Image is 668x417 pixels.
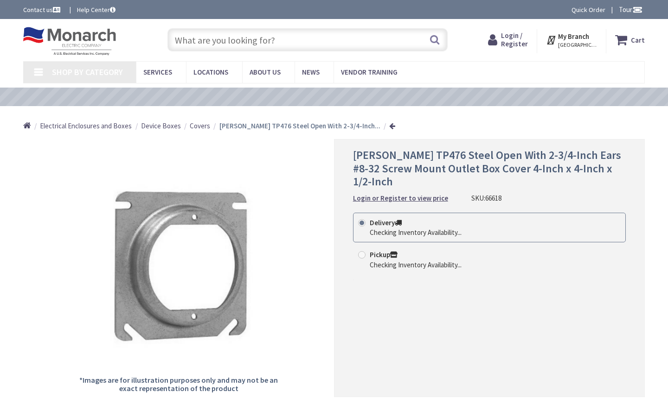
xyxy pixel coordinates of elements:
a: Electrical Enclosures and Boxes [40,121,132,131]
div: Checking Inventory Availability... [370,227,462,237]
span: Tour [619,5,642,14]
span: Services [143,68,172,76]
span: 66618 [485,194,501,202]
h5: *Images are for illustration purposes only and may not be an exact representation of the product [73,376,284,392]
strong: My Branch [558,32,589,41]
a: Device Boxes [141,121,181,131]
span: Locations [193,68,228,76]
a: Quick Order [572,5,605,14]
img: Monarch Electric Company [23,27,116,56]
a: VIEW OUR VIDEO TRAINING LIBRARY [246,92,408,102]
div: SKU: [471,193,501,203]
a: Cart [615,32,645,48]
strong: Cart [631,32,645,48]
span: Shop By Category [52,67,123,77]
div: Checking Inventory Availability... [370,260,462,270]
input: What are you looking for? [167,28,448,51]
span: [GEOGRAPHIC_DATA], [GEOGRAPHIC_DATA] [558,41,597,49]
strong: Pickup [370,250,398,259]
span: [PERSON_NAME] TP476 Steel Open With 2-3/4-Inch Ears #8-32 Screw Mount Outlet Box Cover 4-Inch x 4... [353,148,621,189]
span: News [302,68,320,76]
a: Login / Register [488,32,528,48]
span: Login / Register [501,31,528,48]
strong: Login or Register to view price [353,194,448,202]
span: About Us [250,68,281,76]
a: Help Center [77,5,116,14]
a: Login or Register to view price [353,193,448,203]
span: Vendor Training [341,68,398,76]
img: Crouse-Hinds TP476 Steel Open With 2-3/4-Inch Ears #8-32 Screw Mount Outlet Box Cover 4-Inch x 4-... [73,158,284,369]
span: Electrical Enclosures and Boxes [40,121,132,130]
div: My Branch [GEOGRAPHIC_DATA], [GEOGRAPHIC_DATA] [546,32,597,48]
strong: [PERSON_NAME] TP476 Steel Open With 2-3/4-Inch... [219,121,380,130]
span: Device Boxes [141,121,181,130]
strong: Delivery [370,218,402,227]
a: Covers [190,121,210,131]
a: Contact us [23,5,62,14]
span: Covers [190,121,210,130]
